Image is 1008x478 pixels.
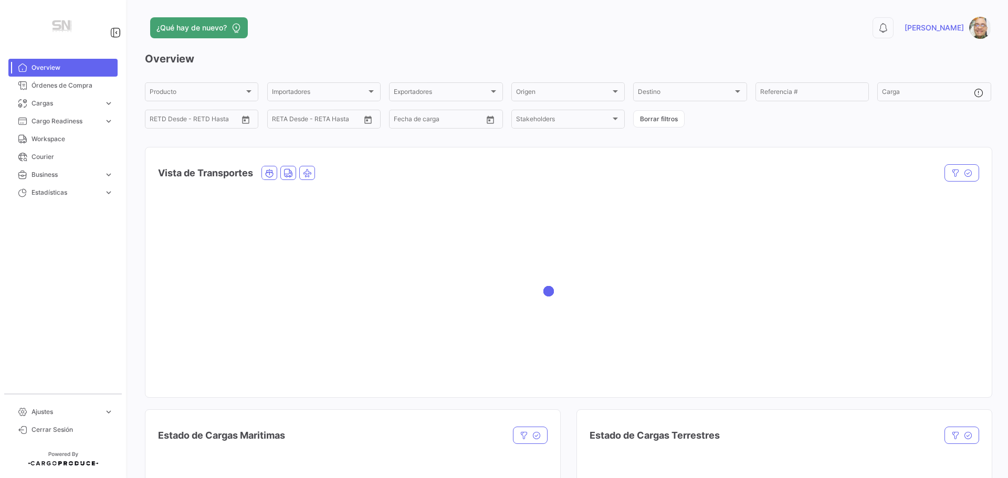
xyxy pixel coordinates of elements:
a: Overview [8,59,118,77]
a: Workspace [8,130,118,148]
h4: Estado de Cargas Terrestres [590,428,720,443]
img: Captura.PNG [969,17,991,39]
a: Courier [8,148,118,166]
button: Open calendar [482,112,498,128]
img: Manufactura+Logo.png [37,13,89,42]
span: ¿Qué hay de nuevo? [156,23,227,33]
span: Producto [150,90,244,97]
input: Hasta [298,117,340,124]
span: Estadísticas [31,188,100,197]
span: expand_more [104,99,113,108]
span: expand_more [104,116,113,126]
span: Origen [516,90,611,97]
span: Importadores [272,90,366,97]
a: Órdenes de Compra [8,77,118,94]
input: Desde [272,117,291,124]
h3: Overview [145,51,991,66]
span: [PERSON_NAME] [905,23,964,33]
span: Business [31,170,100,179]
span: Órdenes de Compra [31,81,113,90]
h4: Estado de Cargas Maritimas [158,428,285,443]
button: Open calendar [238,112,254,128]
span: expand_more [104,188,113,197]
span: Ajustes [31,407,100,417]
span: Cerrar Sesión [31,425,113,434]
button: Borrar filtros [633,110,685,128]
span: expand_more [104,407,113,417]
span: Cargas [31,99,100,108]
span: Destino [638,90,732,97]
span: expand_more [104,170,113,179]
button: ¿Qué hay de nuevo? [150,17,248,38]
span: Courier [31,152,113,162]
span: Cargo Readiness [31,116,100,126]
button: Air [300,166,314,179]
button: Ocean [262,166,277,179]
input: Hasta [420,117,462,124]
input: Desde [394,117,413,124]
h4: Vista de Transportes [158,166,253,180]
span: Overview [31,63,113,72]
span: Workspace [31,134,113,144]
span: Stakeholders [516,117,611,124]
input: Hasta [176,117,218,124]
span: Exportadores [394,90,488,97]
button: Land [281,166,296,179]
input: Desde [150,117,169,124]
button: Open calendar [360,112,376,128]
